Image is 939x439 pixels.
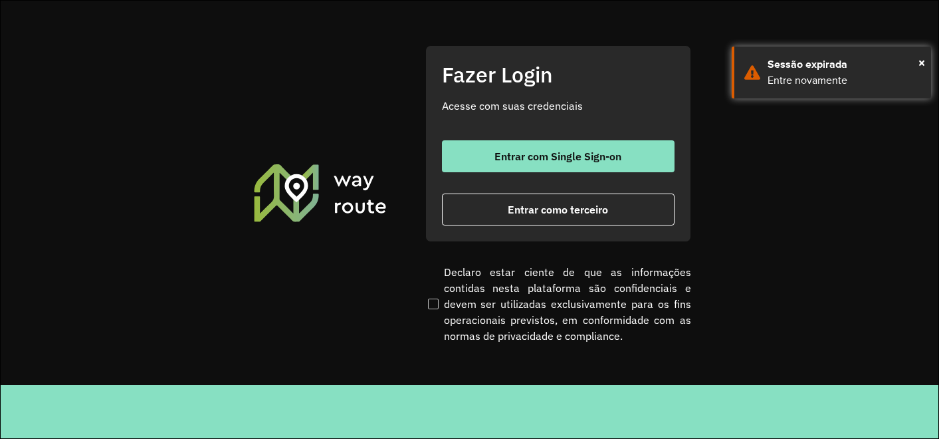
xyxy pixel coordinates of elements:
[442,140,675,172] button: button
[442,194,675,225] button: button
[768,57,921,73] div: Sessão expirada
[442,98,675,114] p: Acesse com suas credenciais
[918,53,925,73] button: Close
[442,62,675,87] h2: Fazer Login
[768,73,921,88] div: Entre novamente
[494,151,621,162] span: Entrar com Single Sign-on
[918,53,925,73] span: ×
[252,162,389,223] img: Roteirizador AmbevTech
[508,204,608,215] span: Entrar como terceiro
[425,264,691,344] label: Declaro estar ciente de que as informações contidas nesta plataforma são confidenciais e devem se...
